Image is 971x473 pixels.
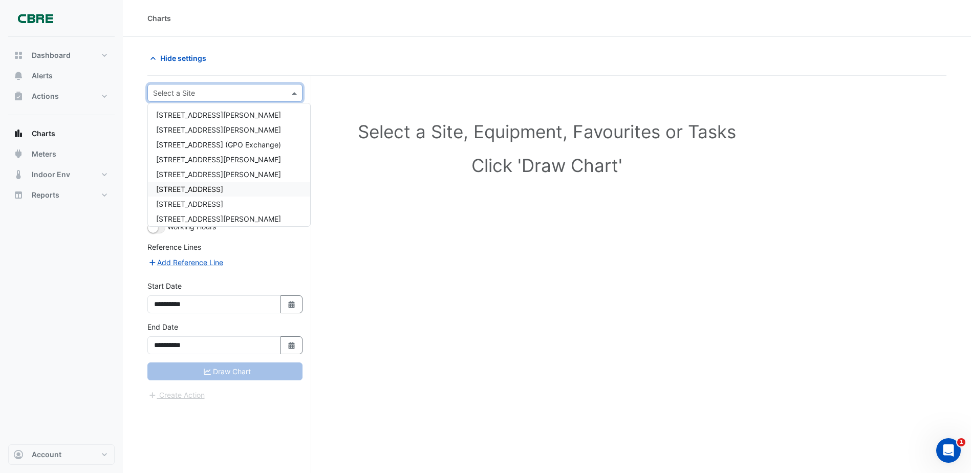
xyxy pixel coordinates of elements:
span: 1 [957,438,965,446]
span: Reports [32,190,59,200]
app-icon: Alerts [13,71,24,81]
label: Reference Lines [147,242,201,252]
button: Hide settings [147,49,213,67]
fa-icon: Select Date [287,341,296,350]
iframe: Intercom live chat [936,438,961,463]
app-icon: Meters [13,149,24,159]
span: [STREET_ADDRESS][PERSON_NAME] [156,155,281,164]
span: Alerts [32,71,53,81]
app-icon: Dashboard [13,50,24,60]
h1: Select a Site, Equipment, Favourites or Tasks [170,121,924,142]
button: Account [8,444,115,465]
app-icon: Charts [13,128,24,139]
app-icon: Reports [13,190,24,200]
app-icon: Actions [13,91,24,101]
fa-icon: Select Date [287,300,296,309]
ng-dropdown-panel: Options list [147,103,311,227]
label: Start Date [147,281,182,291]
button: Meters [8,144,115,164]
app-escalated-ticket-create-button: Please correct errors first [147,390,205,398]
span: Dashboard [32,50,71,60]
span: [STREET_ADDRESS][PERSON_NAME] [156,214,281,223]
button: Actions [8,86,115,106]
span: Account [32,449,61,460]
label: End Date [147,321,178,332]
h1: Click 'Draw Chart' [170,155,924,176]
button: Indoor Env [8,164,115,185]
app-icon: Indoor Env [13,169,24,180]
span: [STREET_ADDRESS][PERSON_NAME] [156,111,281,119]
div: Charts [147,13,171,24]
span: Hide settings [160,53,206,63]
span: [STREET_ADDRESS] [156,200,223,208]
img: Company Logo [12,8,58,29]
button: Charts [8,123,115,144]
button: Dashboard [8,45,115,66]
span: Working Hours [167,222,216,231]
span: [STREET_ADDRESS] [156,185,223,193]
span: [STREET_ADDRESS][PERSON_NAME] [156,125,281,134]
button: Reports [8,185,115,205]
button: Add Reference Line [147,256,224,268]
button: Alerts [8,66,115,86]
span: [STREET_ADDRESS][PERSON_NAME] [156,170,281,179]
span: [STREET_ADDRESS] (GPO Exchange) [156,140,281,149]
span: Meters [32,149,56,159]
span: Charts [32,128,55,139]
span: Actions [32,91,59,101]
span: Indoor Env [32,169,70,180]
